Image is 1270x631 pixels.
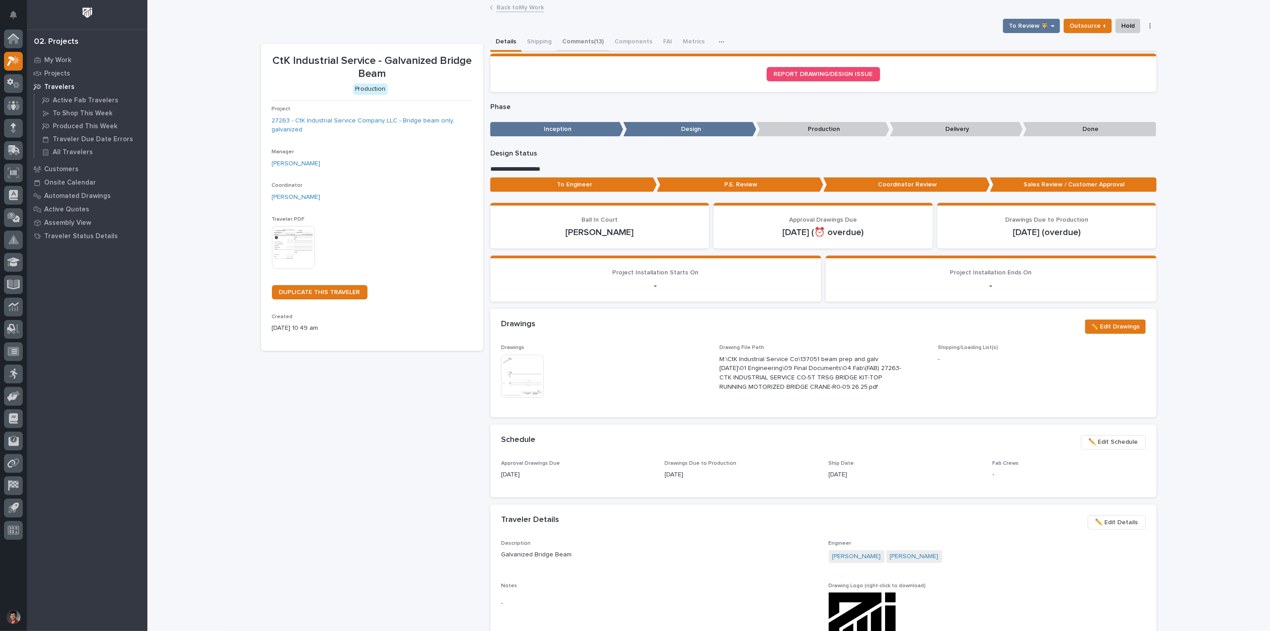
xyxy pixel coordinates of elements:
[490,149,1157,158] p: Design Status
[767,67,880,81] a: REPORT DRAWING/DESIGN ISSUE
[724,227,922,238] p: [DATE] (⏰ overdue)
[677,33,710,52] button: Metrics
[44,206,89,214] p: Active Quotes
[490,177,657,192] p: To Engineer
[27,162,147,176] a: Customers
[501,550,818,559] p: Galvanized Bridge Beam
[990,177,1157,192] p: Sales Review / Customer Approval
[272,159,321,168] a: [PERSON_NAME]
[27,216,147,229] a: Assembly View
[53,97,118,105] p: Active Fab Travelers
[272,55,472,80] p: CtK Industrial Service - Galvanized Bridge Beam
[501,345,524,350] span: Drawings
[27,202,147,216] a: Active Quotes
[44,83,75,91] p: Travelers
[27,80,147,93] a: Travelers
[836,280,1146,291] p: -
[44,192,111,200] p: Automated Drawings
[34,94,147,106] a: Active Fab Travelers
[34,107,147,119] a: To Shop This Week
[501,320,535,329] h2: Drawings
[501,227,699,238] p: [PERSON_NAME]
[657,177,823,192] p: P.E. Review
[774,71,873,77] span: REPORT DRAWING/DESIGN ISSUE
[490,122,623,137] p: Inception
[1095,517,1138,528] span: ✏️ Edit Details
[557,33,609,52] button: Comments (13)
[34,133,147,145] a: Traveler Due Date Errors
[353,84,388,95] div: Production
[790,217,857,223] span: Approval Drawings Due
[53,135,133,143] p: Traveler Due Date Errors
[1091,321,1140,332] span: ✏️ Edit Drawings
[1069,21,1106,31] span: Outsource ↑
[34,120,147,132] a: Produced This Week
[27,67,147,80] a: Projects
[34,37,79,47] div: 02. Projects
[993,470,1146,480] p: -
[1023,122,1156,137] p: Done
[272,324,472,333] p: [DATE] 10:49 am
[665,461,737,466] span: Drawings Due to Production
[27,189,147,202] a: Automated Drawings
[53,109,113,118] p: To Shop This Week
[501,470,654,480] p: [DATE]
[501,515,559,525] h2: Traveler Details
[4,5,23,24] button: Notifications
[1003,19,1060,33] button: To Review 👨‍🏭 →
[279,289,360,295] span: DUPLICATE THIS TRAVELER
[44,179,96,187] p: Onsite Calendar
[756,122,890,137] p: Production
[501,280,810,291] p: -
[27,229,147,243] a: Traveler Status Details
[44,56,71,64] p: My Work
[501,435,535,445] h2: Schedule
[272,217,305,222] span: Traveler PDF
[582,217,618,223] span: Ball In Court
[272,193,321,202] a: [PERSON_NAME]
[613,269,699,276] span: Project Installation Starts On
[27,176,147,189] a: Onsite Calendar
[829,583,926,589] span: Drawing Logo (right-click to download)
[829,461,854,466] span: Ship Date
[1088,515,1146,530] button: ✏️ Edit Details
[719,355,906,392] p: M:\CtK Industrial Service Co\137051 beam prep and galv [DATE]\01 Engineering\09 Final Documents\0...
[44,219,91,227] p: Assembly View
[272,285,368,299] a: DUPLICATE THIS TRAVELER
[497,2,544,12] a: Back toMy Work
[890,552,939,561] a: [PERSON_NAME]
[609,33,658,52] button: Components
[44,70,70,78] p: Projects
[272,106,291,112] span: Project
[272,183,303,188] span: Coordinator
[1081,435,1146,450] button: ✏️ Edit Schedule
[490,103,1157,111] p: Phase
[501,461,560,466] span: Approval Drawings Due
[34,146,147,158] a: All Travelers
[4,608,23,627] button: users-avatar
[665,470,818,480] p: [DATE]
[1009,21,1054,31] span: To Review 👨‍🏭 →
[1005,217,1088,223] span: Drawings Due to Production
[44,165,79,173] p: Customers
[522,33,557,52] button: Shipping
[11,11,23,25] div: Notifications
[829,470,982,480] p: [DATE]
[501,541,531,546] span: Description
[832,552,881,561] a: [PERSON_NAME]
[993,461,1019,466] span: Fab Crews
[1121,21,1135,31] span: Hold
[1089,437,1138,447] span: ✏️ Edit Schedule
[829,541,852,546] span: Engineer
[938,355,1145,364] p: -
[658,33,677,52] button: FAI
[501,583,517,589] span: Notes
[272,149,294,155] span: Manager
[27,53,147,67] a: My Work
[719,345,764,350] span: Drawing File Path
[501,599,818,608] p: -
[44,232,118,240] p: Traveler Status Details
[1085,320,1146,334] button: ✏️ Edit Drawings
[823,177,990,192] p: Coordinator Review
[53,122,117,130] p: Produced This Week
